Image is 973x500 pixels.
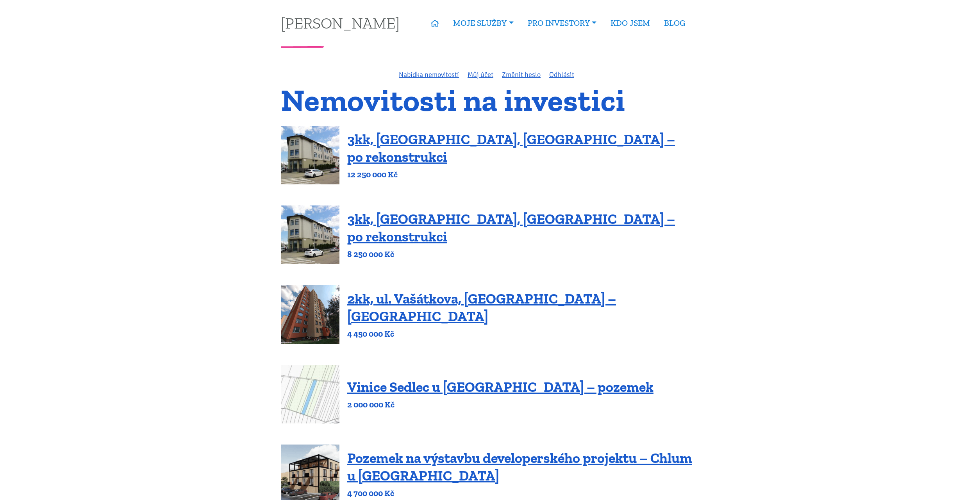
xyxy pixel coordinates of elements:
p: 4 700 000 Kč [347,488,692,499]
a: MOJE SLUŽBY [446,14,520,32]
a: Pozemek na výstavbu developerského projektu – Chlum u [GEOGRAPHIC_DATA] [347,450,692,484]
a: 2kk, ul. Vašátkova, [GEOGRAPHIC_DATA] – [GEOGRAPHIC_DATA] [347,290,616,325]
p: 12 250 000 Kč [347,169,692,180]
a: KDO JSEM [603,14,657,32]
a: BLOG [657,14,692,32]
h1: Nemovitosti na investici [281,87,692,113]
a: Nabídka nemovitostí [399,70,459,79]
p: 8 250 000 Kč [347,249,692,260]
a: Odhlásit [549,70,574,79]
p: 4 450 000 Kč [347,329,692,339]
a: 3kk, [GEOGRAPHIC_DATA], [GEOGRAPHIC_DATA] – po rekonstrukci [347,131,675,165]
a: Můj účet [468,70,493,79]
a: PRO INVESTORY [521,14,603,32]
a: Vinice Sedlec u [GEOGRAPHIC_DATA] – pozemek [347,379,653,395]
a: Změnit heslo [502,70,541,79]
a: [PERSON_NAME] [281,15,400,30]
a: 3kk, [GEOGRAPHIC_DATA], [GEOGRAPHIC_DATA] – po rekonstrukci [347,211,675,245]
p: 2 000 000 Kč [347,399,653,410]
